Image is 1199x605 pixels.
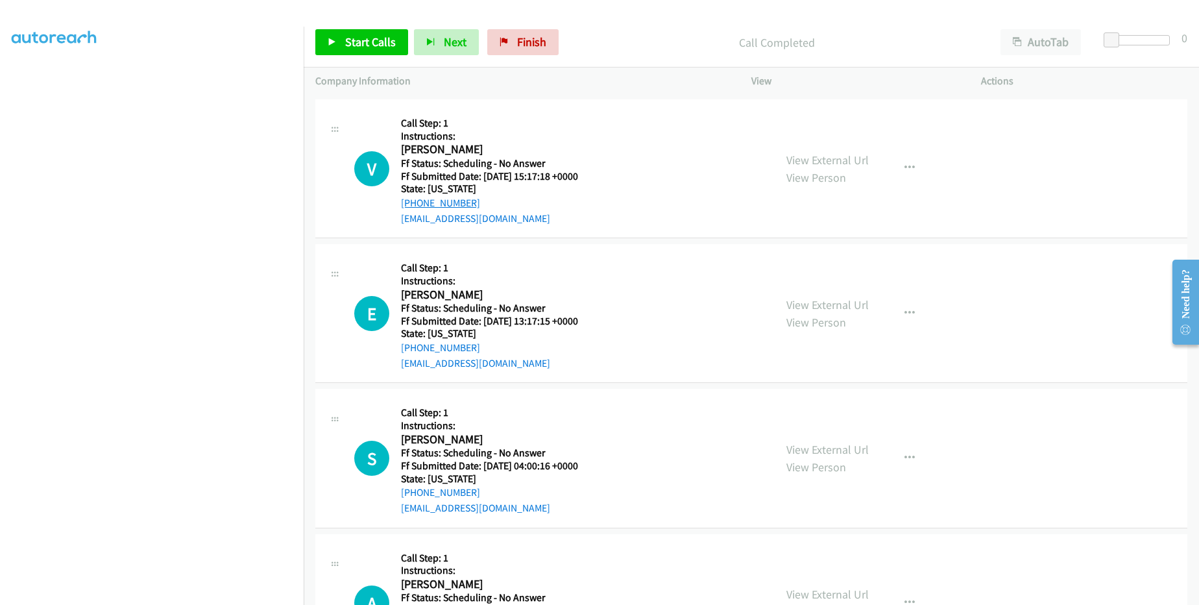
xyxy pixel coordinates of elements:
[401,327,594,340] h5: State: [US_STATE]
[414,29,479,55] button: Next
[401,157,594,170] h5: Ff Status: Scheduling - No Answer
[401,473,578,486] h5: State: [US_STATE]
[786,315,846,330] a: View Person
[401,302,594,315] h5: Ff Status: Scheduling - No Answer
[354,296,389,331] h1: E
[1000,29,1081,55] button: AutoTab
[401,419,578,432] h5: Instructions:
[786,153,869,167] a: View External Url
[354,151,389,186] div: The call is yet to be attempted
[401,486,480,499] a: [PHONE_NUMBER]
[401,447,578,460] h5: Ff Status: Scheduling - No Answer
[786,442,869,457] a: View External Url
[401,142,594,157] h2: [PERSON_NAME]
[401,591,578,604] h5: Ff Status: Scheduling - No Answer
[401,288,594,302] h2: [PERSON_NAME]
[444,34,466,49] span: Next
[354,151,389,186] h1: V
[401,197,480,209] a: [PHONE_NUMBER]
[401,357,550,369] a: [EMAIL_ADDRESS][DOMAIN_NAME]
[401,406,578,419] h5: Call Step: 1
[315,29,408,55] a: Start Calls
[401,315,594,328] h5: Ff Submitted Date: [DATE] 13:17:15 +0000
[401,341,480,354] a: [PHONE_NUMBER]
[786,170,846,185] a: View Person
[354,441,389,476] h1: S
[401,262,594,275] h5: Call Step: 1
[401,502,550,514] a: [EMAIL_ADDRESS][DOMAIN_NAME]
[487,29,559,55] a: Finish
[401,432,578,447] h2: [PERSON_NAME]
[401,212,550,225] a: [EMAIL_ADDRESS][DOMAIN_NAME]
[354,296,389,331] div: The call is yet to be attempted
[517,34,546,49] span: Finish
[401,564,578,577] h5: Instructions:
[1161,251,1199,354] iframe: Resource Center
[576,34,977,51] p: Call Completed
[315,73,728,89] p: Company Information
[786,587,869,602] a: View External Url
[401,130,594,143] h5: Instructions:
[401,117,594,130] h5: Call Step: 1
[401,552,578,565] h5: Call Step: 1
[401,170,594,183] h5: Ff Submitted Date: [DATE] 15:17:18 +0000
[1181,29,1187,47] div: 0
[786,297,869,312] a: View External Url
[345,34,396,49] span: Start Calls
[751,73,958,89] p: View
[1110,35,1170,45] div: Delay between calls (in seconds)
[401,460,578,473] h5: Ff Submitted Date: [DATE] 04:00:16 +0000
[401,275,594,288] h5: Instructions:
[401,182,594,195] h5: State: [US_STATE]
[981,73,1187,89] p: Actions
[354,441,389,476] div: The call is yet to be attempted
[401,577,578,592] h2: [PERSON_NAME]
[786,460,846,475] a: View Person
